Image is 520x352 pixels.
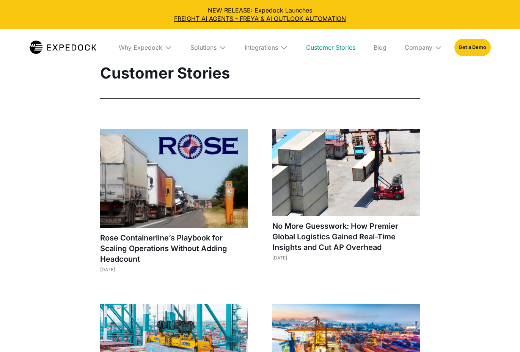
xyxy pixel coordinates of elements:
[272,255,420,261] div: [DATE]
[119,44,162,51] div: Why Expedock
[399,29,448,66] div: Company
[6,14,514,23] a: FREIGHT AI AGENTS - FREYA & AI OUTLOOK AUTOMATION
[368,29,393,66] a: Blog
[100,267,248,272] div: [DATE]
[239,29,294,66] div: Integrations
[100,233,248,264] h1: Rose Containerline’s Playbook for Scaling Operations Without Adding Headcount
[190,44,217,51] div: Solutions
[245,44,278,51] div: Integrations
[405,44,432,51] div: Company
[300,29,361,66] a: Customer Stories
[100,129,248,280] a: Rose Containerline’s Playbook for Scaling Operations Without Adding Headcount[DATE]
[454,39,490,56] a: Get a Demo
[184,29,233,66] div: Solutions
[272,129,420,268] a: No More Guesswork: How Premier Global Logistics Gained Real-Time Insights and Cut AP Overhead[DATE]
[113,29,178,66] div: Why Expedock
[100,64,420,83] h1: Customer Stories
[6,6,514,23] div: NEW RELEASE: Expedock Launches
[272,221,420,253] h1: No More Guesswork: How Premier Global Logistics Gained Real-Time Insights and Cut AP Overhead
